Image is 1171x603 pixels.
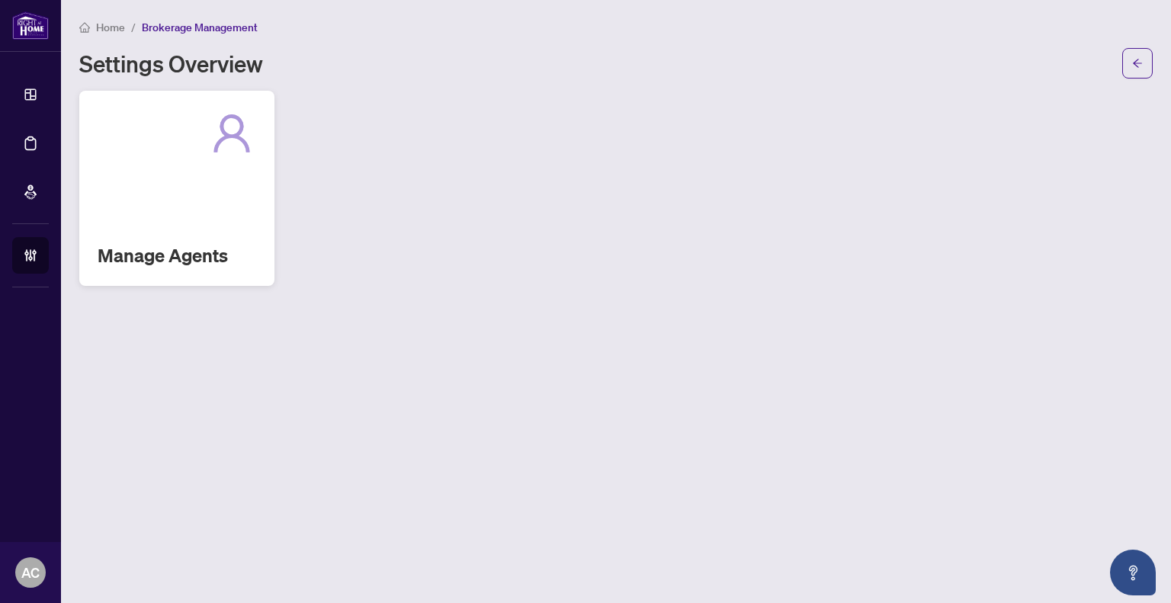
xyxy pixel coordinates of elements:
span: Home [96,21,125,34]
img: logo [12,11,49,40]
h1: Settings Overview [79,51,263,75]
span: AC [21,562,40,583]
span: arrow-left [1132,58,1143,69]
li: / [131,18,136,36]
button: Open asap [1110,550,1156,595]
span: Brokerage Management [142,21,258,34]
span: home [79,22,90,33]
h2: Manage Agents [98,243,256,268]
